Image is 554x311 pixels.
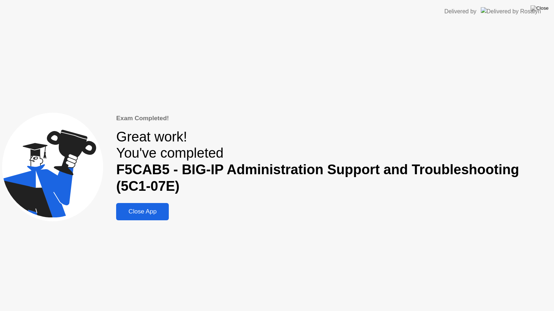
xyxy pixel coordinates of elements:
button: Close App [116,203,169,220]
div: Exam Completed! [116,114,552,123]
img: Delivered by Rosalyn [481,7,541,15]
div: Close App [118,208,167,215]
div: Great work! You've completed [116,129,552,195]
img: Close [531,5,549,11]
b: F5CAB5 - BIG-IP Administration Support and Troubleshooting (5C1-07E) [116,162,519,194]
div: Delivered by [444,7,476,16]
